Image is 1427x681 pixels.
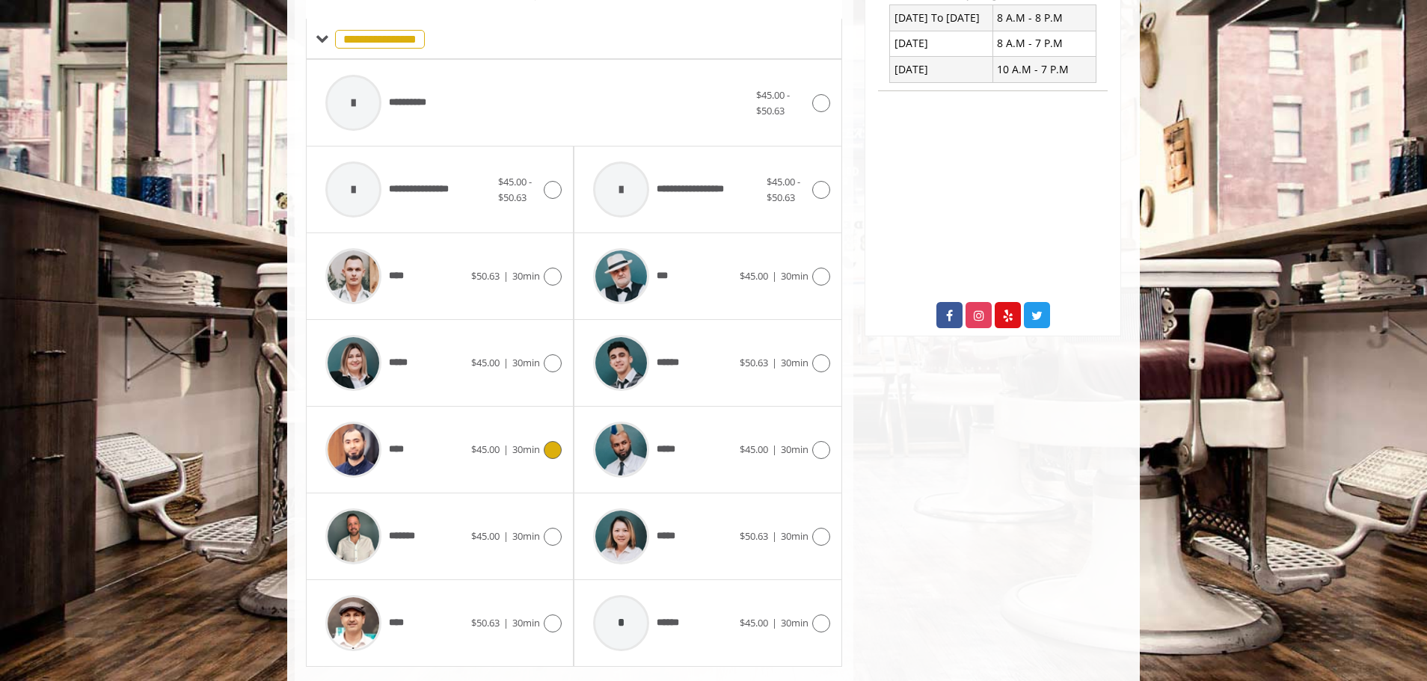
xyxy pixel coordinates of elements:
span: 30min [781,443,808,456]
span: 30min [781,529,808,543]
td: 8 A.M - 7 P.M [992,31,1096,56]
span: $45.00 [740,443,768,456]
span: 30min [512,529,540,543]
span: | [503,269,509,283]
span: $50.63 [471,269,500,283]
span: 30min [512,616,540,629]
span: $45.00 - $50.63 [498,175,532,204]
span: $45.00 [740,616,768,629]
span: | [503,616,509,629]
td: 8 A.M - 8 P.M [992,5,1096,31]
td: [DATE] To [DATE] [890,5,993,31]
span: | [503,529,509,543]
span: 30min [512,269,540,283]
span: $45.00 - $50.63 [767,175,800,204]
span: | [503,356,509,369]
span: $45.00 - $50.63 [756,88,790,117]
span: $45.00 [471,443,500,456]
span: | [772,443,777,456]
span: $45.00 [471,356,500,369]
td: [DATE] [890,31,993,56]
span: 30min [781,269,808,283]
span: 30min [512,356,540,369]
span: $45.00 [471,529,500,543]
span: 30min [781,616,808,629]
span: | [772,529,777,543]
td: 10 A.M - 7 P.M [992,57,1096,82]
td: [DATE] [890,57,993,82]
span: | [503,443,509,456]
span: | [772,616,777,629]
span: $45.00 [740,269,768,283]
span: $50.63 [740,356,768,369]
span: | [772,269,777,283]
span: 30min [781,356,808,369]
span: | [772,356,777,369]
span: 30min [512,443,540,456]
span: $50.63 [471,616,500,629]
span: $50.63 [740,529,768,543]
